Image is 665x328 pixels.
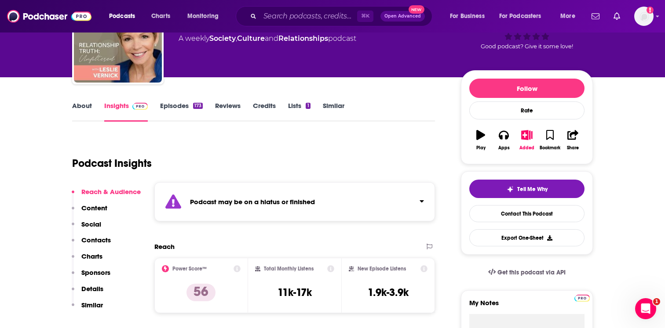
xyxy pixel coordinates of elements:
[498,145,510,151] div: Apps
[186,284,216,301] p: 56
[81,268,110,277] p: Sponsors
[72,252,102,268] button: Charts
[634,7,654,26] button: Show profile menu
[146,9,175,23] a: Charts
[469,101,585,119] div: Rate
[7,8,91,25] img: Podchaser - Follow, Share and Rate Podcasts
[190,198,315,206] strong: Podcast may be on a hiatus or finished
[260,9,357,23] input: Search podcasts, credits, & more...
[132,103,148,110] img: Podchaser Pro
[253,101,276,122] a: Credits
[647,7,654,14] svg: Email not verified
[81,220,101,228] p: Social
[151,10,170,22] span: Charts
[634,7,654,26] img: User Profile
[538,124,561,156] button: Bookmark
[244,6,441,26] div: Search podcasts, credits, & more...
[476,145,486,151] div: Play
[469,79,585,98] button: Follow
[634,7,654,26] span: Logged in as EllaRoseMurphy
[81,285,103,293] p: Details
[72,204,107,220] button: Content
[306,103,310,109] div: 1
[653,298,660,305] span: 1
[278,286,312,299] h3: 11k-17k
[574,295,590,302] img: Podchaser Pro
[481,43,573,50] span: Good podcast? Give it some love!
[384,14,421,18] span: Open Advanced
[588,9,603,24] a: Show notifications dropdown
[104,101,148,122] a: InsightsPodchaser Pro
[72,285,103,301] button: Details
[193,103,203,109] div: 173
[409,5,424,14] span: New
[519,145,534,151] div: Added
[562,124,585,156] button: Share
[236,34,237,43] span: ,
[497,269,566,276] span: Get this podcast via API
[567,145,579,151] div: Share
[469,124,492,156] button: Play
[469,180,585,198] button: tell me why sparkleTell Me Why
[368,286,409,299] h3: 1.9k-3.9k
[493,9,554,23] button: open menu
[187,10,219,22] span: Monitoring
[81,236,111,244] p: Contacts
[72,157,152,170] h1: Podcast Insights
[103,9,146,23] button: open menu
[481,262,573,283] a: Get this podcast via API
[179,33,356,44] div: A weekly podcast
[288,101,310,122] a: Lists1
[450,10,485,22] span: For Business
[109,10,135,22] span: Podcasts
[172,266,207,272] h2: Power Score™
[81,252,102,260] p: Charts
[72,220,101,236] button: Social
[380,11,425,22] button: Open AdvancedNew
[72,301,103,317] button: Similar
[358,266,406,272] h2: New Episode Listens
[517,186,548,193] span: Tell Me Why
[237,34,265,43] a: Culture
[72,236,111,252] button: Contacts
[181,9,230,23] button: open menu
[209,34,236,43] a: Society
[560,10,575,22] span: More
[81,204,107,212] p: Content
[469,229,585,246] button: Export One-Sheet
[72,268,110,285] button: Sponsors
[635,298,656,319] iframe: Intercom live chat
[469,205,585,222] a: Contact This Podcast
[81,187,141,196] p: Reach & Audience
[554,9,586,23] button: open menu
[72,187,141,204] button: Reach & Audience
[81,301,103,309] p: Similar
[154,182,435,221] section: Click to expand status details
[574,293,590,302] a: Pro website
[610,9,624,24] a: Show notifications dropdown
[264,266,314,272] h2: Total Monthly Listens
[507,186,514,193] img: tell me why sparkle
[278,34,328,43] a: Relationships
[515,124,538,156] button: Added
[499,10,541,22] span: For Podcasters
[160,101,203,122] a: Episodes173
[215,101,241,122] a: Reviews
[469,299,585,314] label: My Notes
[444,9,496,23] button: open menu
[492,124,515,156] button: Apps
[323,101,344,122] a: Similar
[265,34,278,43] span: and
[72,101,92,122] a: About
[154,242,175,251] h2: Reach
[357,11,373,22] span: ⌘ K
[540,145,560,151] div: Bookmark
